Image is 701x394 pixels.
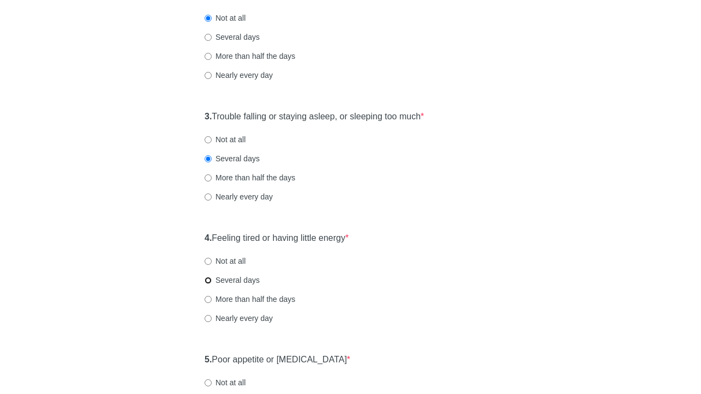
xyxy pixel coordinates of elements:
[205,232,349,245] label: Feeling tired or having little energy
[205,377,245,388] label: Not at all
[205,136,212,143] input: Not at all
[205,258,212,265] input: Not at all
[205,275,260,286] label: Several days
[205,53,212,60] input: More than half the days
[205,15,212,22] input: Not at all
[205,32,260,43] label: Several days
[205,134,245,145] label: Not at all
[205,172,295,183] label: More than half the days
[205,70,273,81] label: Nearly every day
[205,355,212,364] strong: 5.
[205,313,273,324] label: Nearly every day
[205,379,212,386] input: Not at all
[205,294,295,305] label: More than half the days
[205,112,212,121] strong: 3.
[205,72,212,79] input: Nearly every day
[205,277,212,284] input: Several days
[205,296,212,303] input: More than half the days
[205,174,212,181] input: More than half the days
[205,315,212,322] input: Nearly every day
[205,34,212,41] input: Several days
[205,13,245,23] label: Not at all
[205,354,350,366] label: Poor appetite or [MEDICAL_DATA]
[205,153,260,164] label: Several days
[205,51,295,62] label: More than half the days
[205,111,424,123] label: Trouble falling or staying asleep, or sleeping too much
[205,155,212,162] input: Several days
[205,233,212,243] strong: 4.
[205,256,245,266] label: Not at all
[205,193,212,201] input: Nearly every day
[205,191,273,202] label: Nearly every day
